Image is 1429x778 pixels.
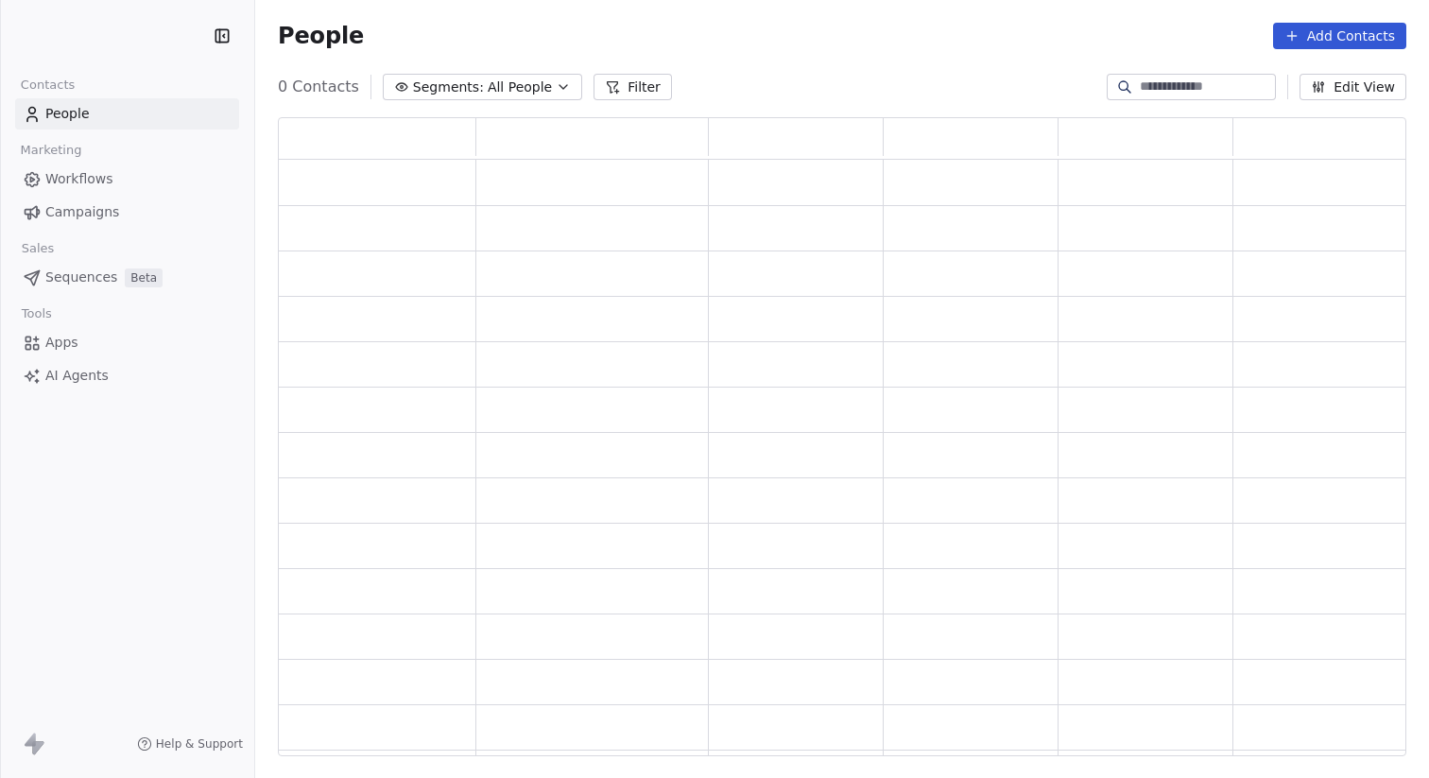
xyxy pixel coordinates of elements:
[13,234,62,263] span: Sales
[279,160,1408,757] div: grid
[1273,23,1406,49] button: Add Contacts
[125,268,163,287] span: Beta
[488,78,552,97] span: All People
[45,333,78,353] span: Apps
[15,197,239,228] a: Campaigns
[12,136,90,164] span: Marketing
[13,300,60,328] span: Tools
[15,164,239,195] a: Workflows
[15,327,239,358] a: Apps
[278,76,359,98] span: 0 Contacts
[413,78,484,97] span: Segments:
[15,360,239,391] a: AI Agents
[156,736,243,752] span: Help & Support
[15,98,239,130] a: People
[15,262,239,293] a: SequencesBeta
[45,366,109,386] span: AI Agents
[45,104,90,124] span: People
[45,202,119,222] span: Campaigns
[45,268,117,287] span: Sequences
[278,22,364,50] span: People
[594,74,672,100] button: Filter
[137,736,243,752] a: Help & Support
[12,71,83,99] span: Contacts
[45,169,113,189] span: Workflows
[1300,74,1406,100] button: Edit View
